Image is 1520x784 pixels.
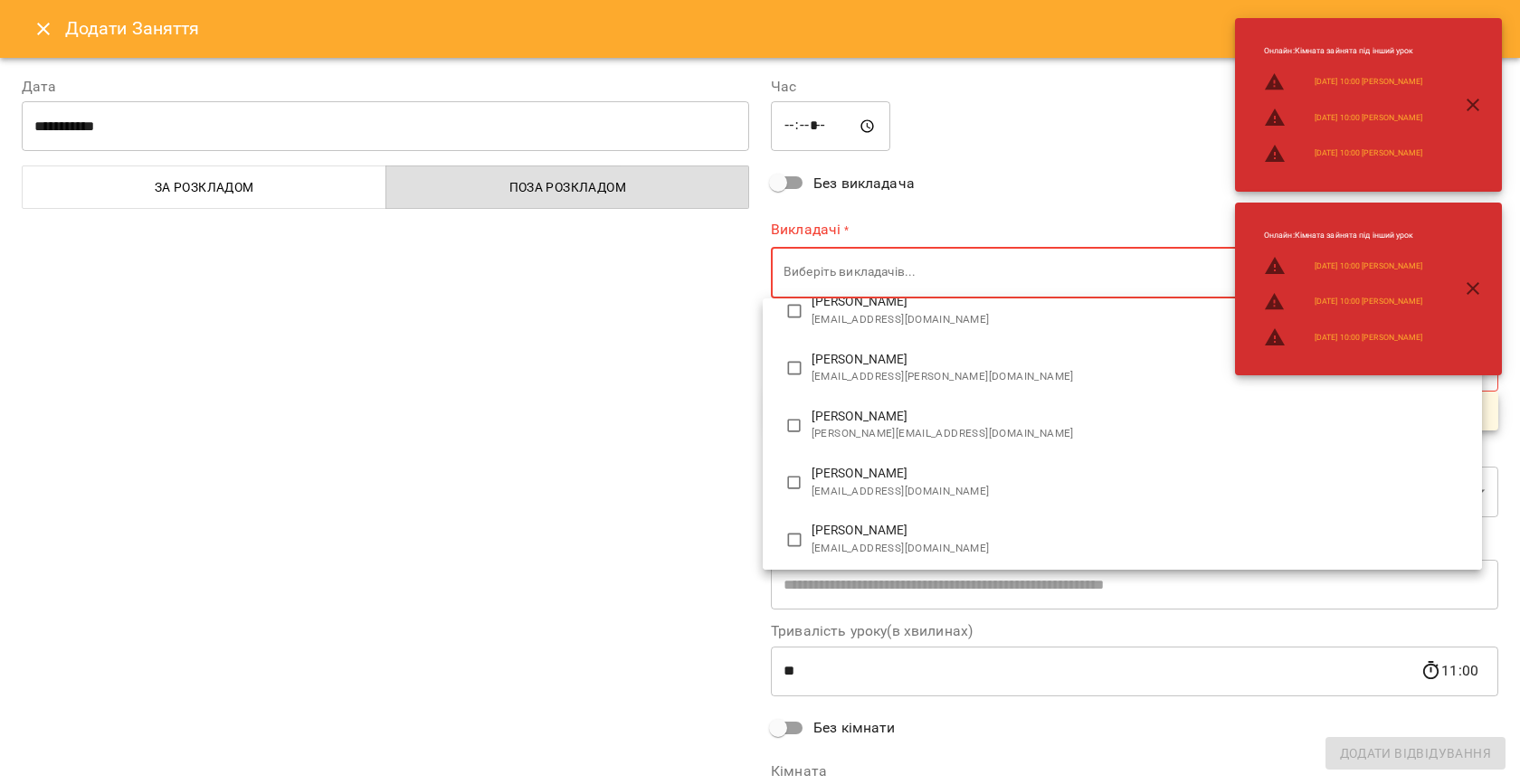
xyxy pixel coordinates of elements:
[812,311,1468,329] span: [EMAIL_ADDRESS][DOMAIN_NAME]
[1315,296,1422,307] a: [DATE] 10:00 [PERSON_NAME]
[812,408,1468,426] span: [PERSON_NAME]
[812,522,1468,540] span: [PERSON_NAME]
[812,351,1468,369] span: [PERSON_NAME]
[812,425,1468,443] span: [PERSON_NAME][EMAIL_ADDRESS][DOMAIN_NAME]
[1315,332,1422,344] a: [DATE] 10:00 [PERSON_NAME]
[1315,260,1422,272] a: [DATE] 10:00 [PERSON_NAME]
[1315,112,1422,124] a: [DATE] 10:00 [PERSON_NAME]
[812,483,1468,501] span: [EMAIL_ADDRESS][DOMAIN_NAME]
[812,293,1468,311] span: [PERSON_NAME]
[812,540,1468,558] span: [EMAIL_ADDRESS][DOMAIN_NAME]
[1249,38,1437,64] li: Онлайн : Кімната зайнята під інший урок
[812,368,1468,386] span: [EMAIL_ADDRESS][PERSON_NAME][DOMAIN_NAME]
[1249,222,1437,249] li: Онлайн : Кімната зайнята під інший урок
[1315,76,1422,88] a: [DATE] 10:00 [PERSON_NAME]
[812,465,1468,483] span: [PERSON_NAME]
[1315,147,1422,159] a: [DATE] 10:00 [PERSON_NAME]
